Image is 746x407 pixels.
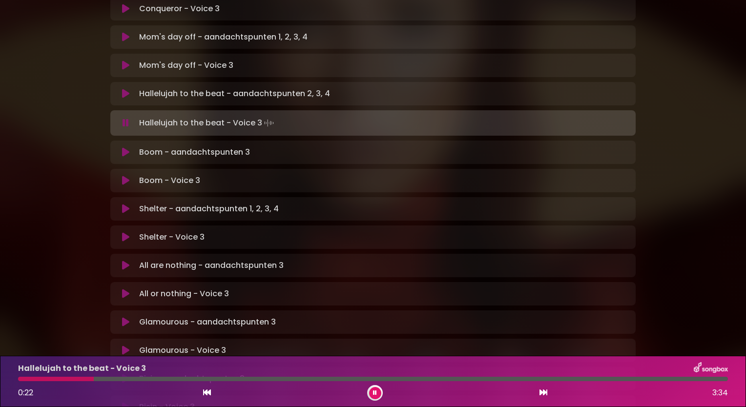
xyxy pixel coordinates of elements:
[139,203,279,215] p: Shelter - aandachtspunten 1, 2, 3, 4
[139,60,233,71] p: Mom's day off - Voice 3
[139,116,276,130] p: Hallelujah to the beat - Voice 3
[139,175,200,186] p: Boom - Voice 3
[139,88,330,100] p: Hallelujah to the beat - aandachtspunten 2, 3, 4
[139,345,226,356] p: Glamourous - Voice 3
[139,260,284,271] p: All are nothing - aandachtspunten 3
[712,387,728,399] span: 3:34
[18,387,33,398] span: 0:22
[139,146,250,158] p: Boom - aandachtspunten 3
[139,3,220,15] p: Conqueror - Voice 3
[139,316,276,328] p: Glamourous - aandachtspunten 3
[139,31,308,43] p: Mom's day off - aandachtspunten 1, 2, 3, 4
[139,231,205,243] p: Shelter - Voice 3
[262,116,276,130] img: waveform4.gif
[18,363,146,374] p: Hallelujah to the beat - Voice 3
[694,362,728,375] img: songbox-logo-white.png
[139,288,229,300] p: All or nothing - Voice 3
